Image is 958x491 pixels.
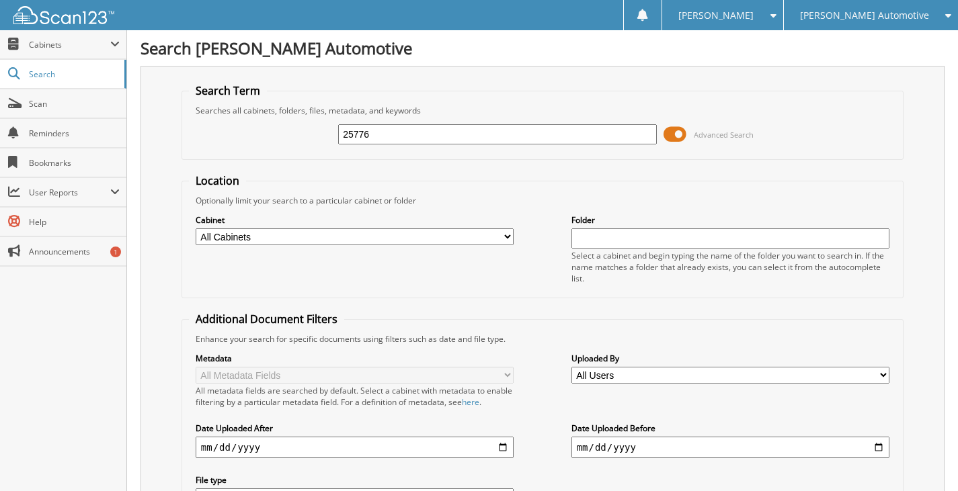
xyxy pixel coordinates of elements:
[196,214,514,226] label: Cabinet
[189,83,267,98] legend: Search Term
[196,437,514,458] input: start
[29,187,110,198] span: User Reports
[694,130,754,140] span: Advanced Search
[678,11,754,19] span: [PERSON_NAME]
[571,422,890,434] label: Date Uploaded Before
[800,11,929,19] span: [PERSON_NAME] Automotive
[196,474,514,486] label: File type
[189,312,344,326] legend: Additional Document Filters
[141,37,945,59] h1: Search [PERSON_NAME] Automotive
[29,69,118,80] span: Search
[29,157,120,169] span: Bookmarks
[110,247,121,257] div: 1
[13,6,114,24] img: scan123-logo-white.svg
[29,98,120,109] span: Scan
[196,353,514,364] label: Metadata
[189,333,896,345] div: Enhance your search for specific documents using filters such as date and file type.
[189,195,896,206] div: Optionally limit your search to a particular cabinet or folder
[571,250,890,284] div: Select a cabinet and begin typing the name of the folder you want to search in. If the name match...
[29,128,120,139] span: Reminders
[196,422,514,434] label: Date Uploaded After
[29,39,110,50] span: Cabinets
[571,353,890,364] label: Uploaded By
[571,437,890,458] input: end
[189,173,246,188] legend: Location
[189,105,896,116] div: Searches all cabinets, folders, files, metadata, and keywords
[29,216,120,228] span: Help
[29,246,120,257] span: Announcements
[571,214,890,226] label: Folder
[196,385,514,408] div: All metadata fields are searched by default. Select a cabinet with metadata to enable filtering b...
[462,396,479,408] a: here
